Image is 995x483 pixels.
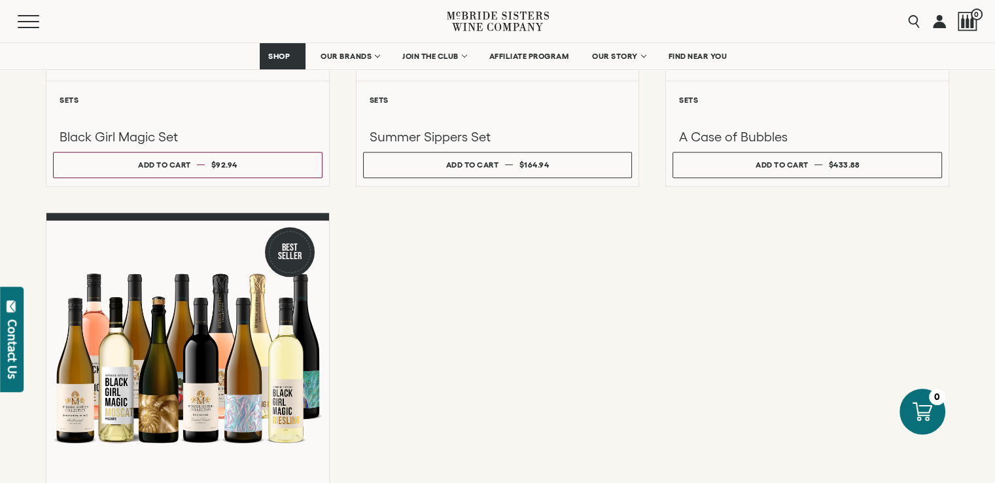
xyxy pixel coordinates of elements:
h3: A Case of Bubbles [679,128,935,145]
a: OUR BRANDS [312,43,387,69]
span: OUR STORY [592,52,638,61]
button: Add to cart $164.94 [363,152,633,178]
span: FIND NEAR YOU [669,52,727,61]
a: OUR STORY [584,43,654,69]
span: $164.94 [519,160,550,169]
span: JOIN THE CLUB [402,52,459,61]
button: Add to cart $92.94 [53,152,323,178]
h6: Sets [60,96,316,104]
a: FIND NEAR YOU [660,43,736,69]
h3: Black Girl Magic Set [60,128,316,145]
div: Add to cart [756,155,809,174]
h6: Sets [370,96,626,104]
a: SHOP [260,43,305,69]
a: JOIN THE CLUB [394,43,474,69]
span: OUR BRANDS [321,52,372,61]
h3: Summer Sippers Set [370,128,626,145]
span: SHOP [268,52,290,61]
div: Add to cart [138,155,191,174]
span: 0 [971,9,983,20]
div: 0 [929,389,945,405]
span: AFFILIATE PROGRAM [489,52,569,61]
span: $92.94 [211,160,237,169]
span: $433.88 [829,160,860,169]
button: Add to cart $433.88 [672,152,942,178]
h6: Sets [679,96,935,104]
button: Mobile Menu Trigger [18,15,65,28]
div: Add to cart [446,155,499,174]
a: AFFILIATE PROGRAM [481,43,578,69]
div: Contact Us [6,319,19,379]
